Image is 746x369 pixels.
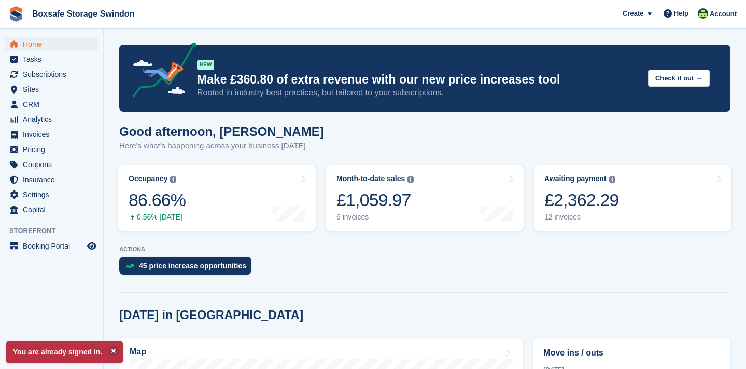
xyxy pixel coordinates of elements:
[544,189,619,211] div: £2,362.29
[86,240,98,252] a: Preview store
[139,262,246,270] div: 45 price increase opportunities
[674,8,688,19] span: Help
[336,189,414,211] div: £1,059.97
[28,5,138,22] a: Boxsafe Storage Swindon
[5,112,98,127] a: menu
[5,67,98,81] a: menu
[609,176,615,183] img: icon-info-grey-7440780725fd019a000dd9b08b2336e03edf1995a4989e88bcd33f0948082b44.svg
[9,226,103,236] span: Storefront
[23,172,85,187] span: Insurance
[23,112,85,127] span: Analytics
[197,87,640,99] p: Rooted in industry best practices, but tailored to your subscriptions.
[5,239,98,253] a: menu
[129,174,167,183] div: Occupancy
[23,97,85,112] span: CRM
[648,70,710,87] button: Check it out →
[170,176,176,183] img: icon-info-grey-7440780725fd019a000dd9b08b2336e03edf1995a4989e88bcd33f0948082b44.svg
[5,187,98,202] a: menu
[5,97,98,112] a: menu
[5,37,98,51] a: menu
[124,42,196,101] img: price-adjustments-announcement-icon-8257ccfd72463d97f412b2fc003d46551f7dbcb40ab6d574587a9cd5c0d94...
[23,142,85,157] span: Pricing
[5,202,98,217] a: menu
[336,174,405,183] div: Month-to-date sales
[197,60,214,70] div: NEW
[125,264,134,268] img: price_increase_opportunities-93ffe204e8149a01c8c9dc8f82e8f89637d9d84a8eef4429ea346261dce0b2c0.svg
[119,140,324,152] p: Here's what's happening across your business [DATE]
[5,142,98,157] a: menu
[23,157,85,172] span: Coupons
[23,127,85,142] span: Invoices
[623,8,643,19] span: Create
[8,6,24,22] img: stora-icon-8386f47178a22dfd0bd8f6a31ec36ba5ce8667c1dd55bd0f319d3a0aa187defe.svg
[534,165,731,231] a: Awaiting payment £2,362.29 12 invoices
[6,341,123,363] p: You are already signed in.
[710,9,737,19] span: Account
[23,37,85,51] span: Home
[129,213,186,222] div: 0.56% [DATE]
[130,347,146,357] h2: Map
[23,67,85,81] span: Subscriptions
[544,213,619,222] div: 12 invoices
[543,347,721,359] h2: Move ins / outs
[326,165,524,231] a: Month-to-date sales £1,059.97 6 invoices
[23,202,85,217] span: Capital
[119,246,730,253] p: ACTIONS
[23,82,85,97] span: Sites
[544,174,607,183] div: Awaiting payment
[119,125,324,139] h1: Good afternoon, [PERSON_NAME]
[23,239,85,253] span: Booking Portal
[129,189,186,211] div: 86.66%
[23,187,85,202] span: Settings
[336,213,414,222] div: 6 invoices
[5,52,98,66] a: menu
[119,308,303,322] h2: [DATE] in [GEOGRAPHIC_DATA]
[5,82,98,97] a: menu
[119,257,257,280] a: 45 price increase opportunities
[407,176,414,183] img: icon-info-grey-7440780725fd019a000dd9b08b2336e03edf1995a4989e88bcd33f0948082b44.svg
[23,52,85,66] span: Tasks
[118,165,316,231] a: Occupancy 86.66% 0.56% [DATE]
[698,8,708,19] img: Julia Matthews
[5,172,98,187] a: menu
[5,127,98,142] a: menu
[5,157,98,172] a: menu
[197,72,640,87] p: Make £360.80 of extra revenue with our new price increases tool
